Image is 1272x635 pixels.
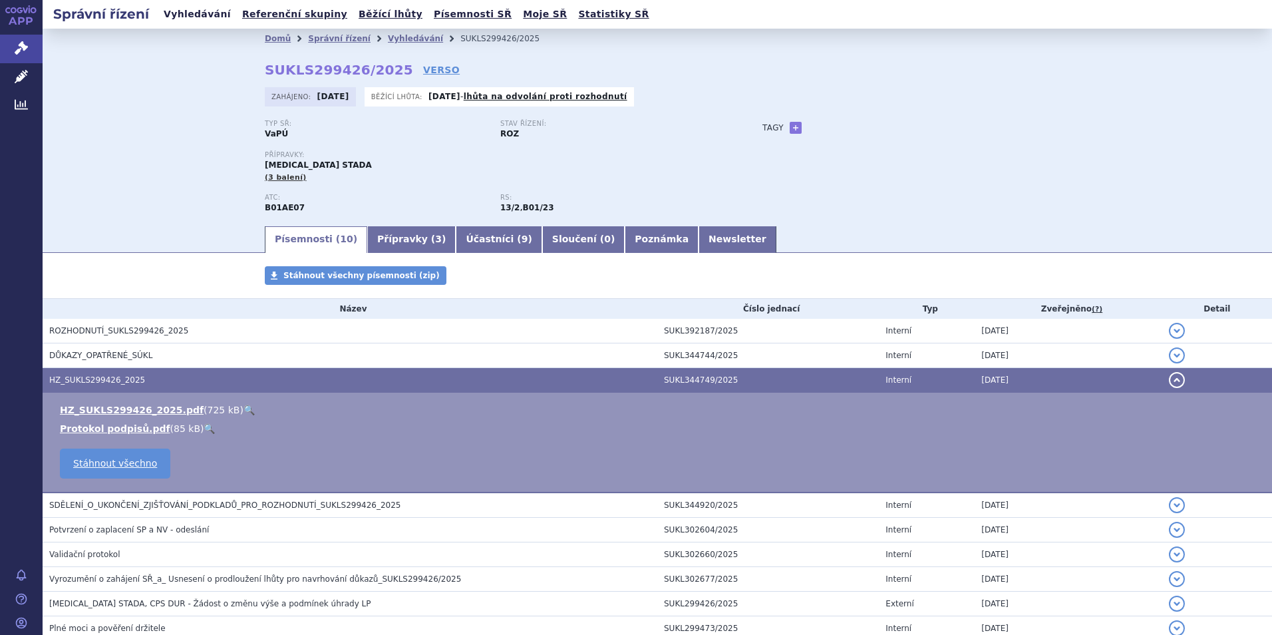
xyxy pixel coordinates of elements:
span: Interní [885,375,911,385]
span: DŮKAZY_OPATŘENÉ_SÚKL [49,351,152,360]
a: Stáhnout všechno [60,449,170,479]
strong: [DATE] [428,92,460,101]
span: 9 [522,234,528,244]
a: Domů [265,34,291,43]
p: ATC: [265,194,487,202]
button: detail [1169,522,1185,538]
td: [DATE] [975,592,1162,616]
a: + [790,122,802,134]
span: Interní [885,550,911,559]
td: [DATE] [975,343,1162,368]
a: Běžící lhůty [355,5,426,23]
td: [DATE] [975,567,1162,592]
button: detail [1169,347,1185,363]
td: SUKL302677/2025 [657,567,879,592]
th: Název [43,299,657,319]
th: Detail [1162,299,1272,319]
a: lhůta na odvolání proti rozhodnutí [464,92,627,101]
span: Potvrzení o zaplacení SP a NV - odeslání [49,525,209,534]
p: Typ SŘ: [265,120,487,128]
span: ROZHODNUTÍ_SUKLS299426_2025 [49,326,188,335]
a: 🔍 [243,405,255,415]
a: Vyhledávání [160,5,235,23]
span: Interní [885,525,911,534]
strong: [DATE] [317,92,349,101]
td: SUKL299426/2025 [657,592,879,616]
td: [DATE] [975,493,1162,518]
h3: Tagy [762,120,784,136]
div: , [500,194,736,214]
span: 3 [435,234,442,244]
button: detail [1169,571,1185,587]
th: Typ [879,299,975,319]
a: Správní řízení [308,34,371,43]
th: Zveřejněno [975,299,1162,319]
li: SUKLS299426/2025 [460,29,557,49]
span: Interní [885,624,911,633]
a: Účastníci (9) [456,226,542,253]
a: Písemnosti (10) [265,226,367,253]
li: ( ) [60,422,1259,435]
h2: Správní řízení [43,5,160,23]
p: Stav řízení: [500,120,722,128]
td: SUKL344744/2025 [657,343,879,368]
strong: VaPÚ [265,129,288,138]
span: Plné moci a pověření držitele [49,624,166,633]
th: Číslo jednací [657,299,879,319]
a: Přípravky (3) [367,226,456,253]
span: HZ_SUKLS299426_2025 [49,375,145,385]
p: - [428,91,627,102]
a: VERSO [423,63,460,77]
a: Vyhledávání [388,34,443,43]
a: Referenční skupiny [238,5,351,23]
span: Vyrozumění o zahájení SŘ_a_ Usnesení o prodloužení lhůty pro navrhování důkazů_SUKLS299426/2025 [49,574,461,584]
a: Newsletter [699,226,776,253]
p: RS: [500,194,722,202]
a: Poznámka [625,226,699,253]
td: SUKL302660/2025 [657,542,879,567]
button: detail [1169,497,1185,513]
abbr: (?) [1092,305,1102,314]
span: Interní [885,574,911,584]
span: SDĚLENÍ_O_UKONČENÍ_ZJIŠŤOVÁNÍ_PODKLADŮ_PRO_ROZHODNUTÍ_SUKLS299426_2025 [49,501,400,510]
td: SUKL344920/2025 [657,493,879,518]
button: detail [1169,546,1185,562]
span: Validační protokol [49,550,120,559]
span: 10 [340,234,353,244]
span: 725 kB [208,405,240,415]
a: HZ_SUKLS299426_2025.pdf [60,405,204,415]
a: Protokol podpisů.pdf [60,423,170,434]
a: Sloučení (0) [542,226,625,253]
span: 85 kB [174,423,200,434]
td: SUKL302604/2025 [657,518,879,542]
span: Interní [885,351,911,360]
button: detail [1169,596,1185,612]
button: detail [1169,372,1185,388]
span: Externí [885,599,913,608]
span: DABIGATRAN ETEXILATE STADA, CPS DUR - Žádost o změnu výše a podmínek úhrady LP [49,599,371,608]
strong: ROZ [500,129,519,138]
a: 🔍 [204,423,215,434]
strong: léčiva k terapii nebo k profylaxi tromboembolických onemocnění, přímé inhibitory faktoru Xa a tro... [500,203,520,212]
td: SUKL344749/2025 [657,368,879,393]
strong: gatrany a xabany vyšší síly [523,203,554,212]
td: [DATE] [975,518,1162,542]
a: Statistiky SŘ [574,5,653,23]
a: Písemnosti SŘ [430,5,516,23]
button: detail [1169,323,1185,339]
td: SUKL392187/2025 [657,319,879,343]
td: [DATE] [975,319,1162,343]
strong: SUKLS299426/2025 [265,62,413,78]
p: Přípravky: [265,151,736,159]
span: Stáhnout všechny písemnosti (zip) [283,271,440,280]
strong: DABIGATRAN-ETEXILÁT [265,203,305,212]
td: [DATE] [975,542,1162,567]
li: ( ) [60,403,1259,417]
span: (3 balení) [265,173,307,182]
a: Stáhnout všechny písemnosti (zip) [265,266,446,285]
span: Interní [885,501,911,510]
span: 0 [604,234,611,244]
span: Interní [885,326,911,335]
span: Zahájeno: [271,91,313,102]
a: Moje SŘ [519,5,571,23]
